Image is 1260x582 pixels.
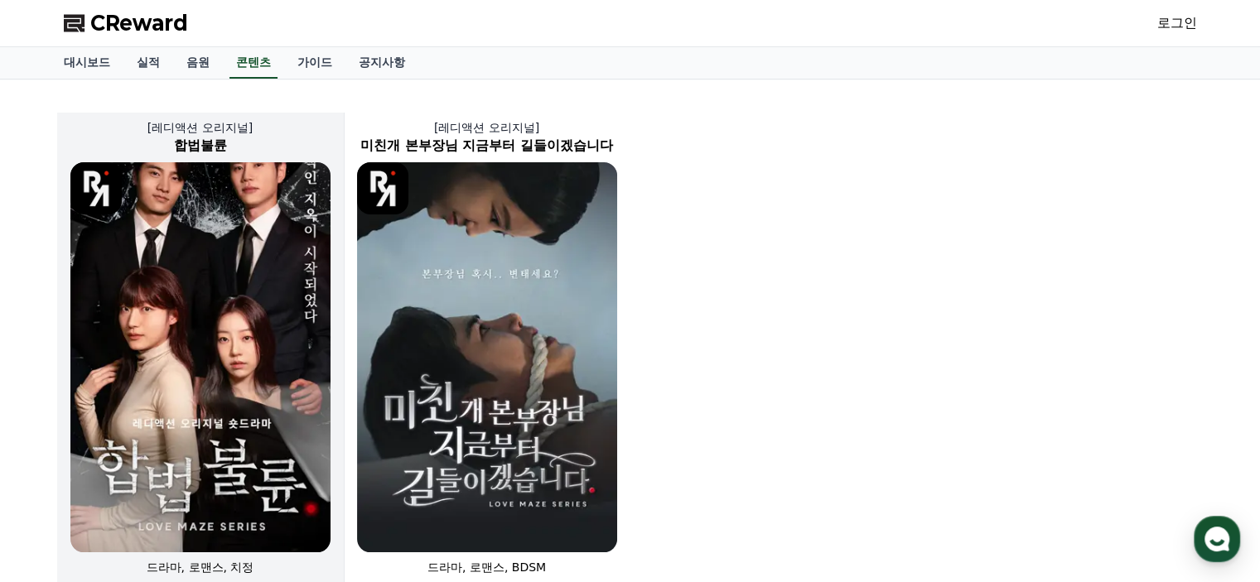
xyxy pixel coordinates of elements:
[344,119,630,136] p: [레디액션 오리지널]
[284,47,345,79] a: 가이드
[427,560,546,574] span: 드라마, 로맨스, BDSM
[152,470,171,483] span: 대화
[123,47,173,79] a: 실적
[147,560,254,574] span: 드라마, 로맨스, 치정
[357,162,409,214] img: [object Object] Logo
[64,10,188,36] a: CReward
[256,469,276,483] span: 설정
[57,136,344,156] h2: 합법불륜
[70,162,123,214] img: [object Object] Logo
[173,47,223,79] a: 음원
[52,469,62,483] span: 홈
[229,47,278,79] a: 콘텐츠
[51,47,123,79] a: 대시보드
[90,10,188,36] span: CReward
[109,445,214,486] a: 대화
[70,162,331,552] img: 합법불륜
[345,47,418,79] a: 공지사항
[214,445,318,486] a: 설정
[5,445,109,486] a: 홈
[344,136,630,156] h2: 미친개 본부장님 지금부터 길들이겠습니다
[1157,13,1197,33] a: 로그인
[357,162,617,552] img: 미친개 본부장님 지금부터 길들이겠습니다
[57,119,344,136] p: [레디액션 오리지널]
